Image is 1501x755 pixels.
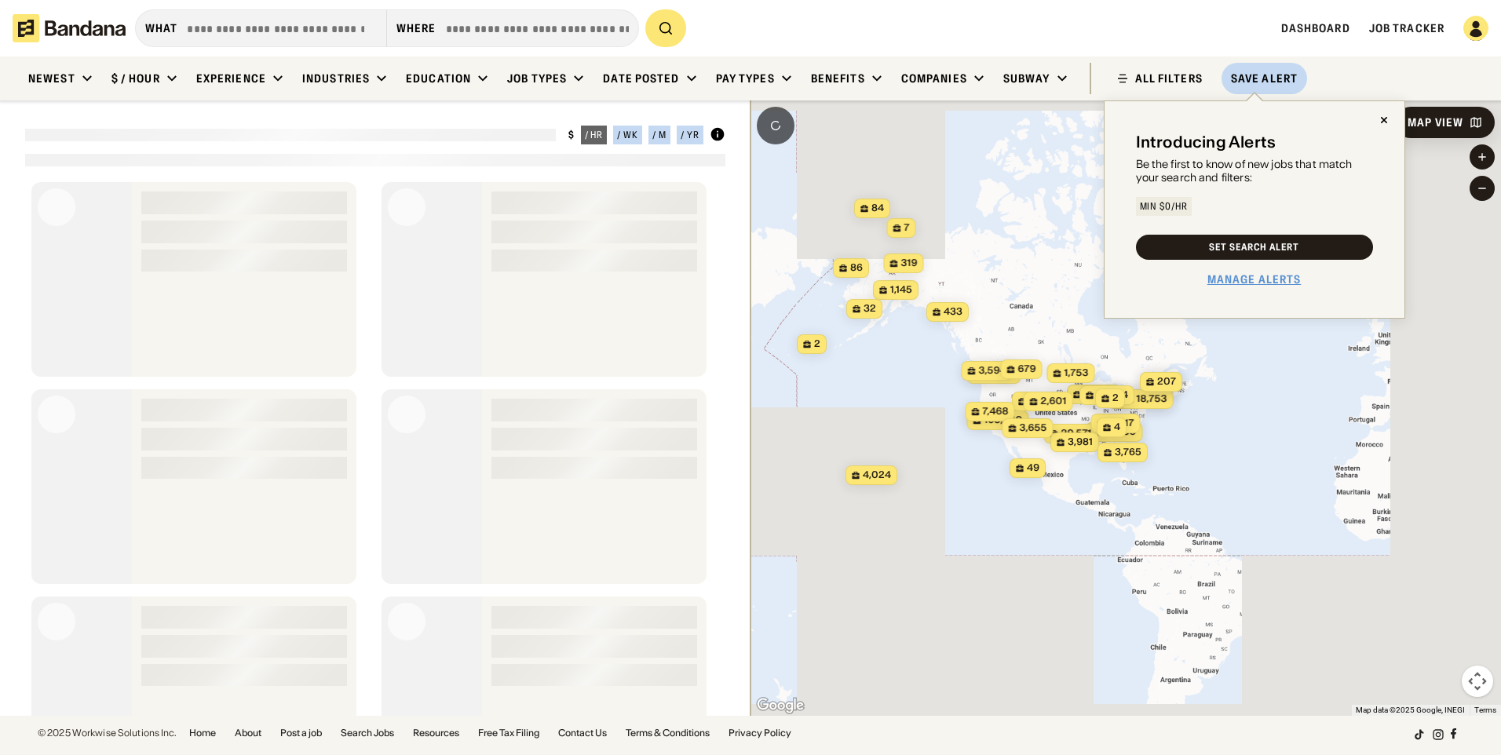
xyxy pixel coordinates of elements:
[38,728,177,738] div: © 2025 Workwise Solutions Inc.
[558,728,607,738] a: Contact Us
[568,129,575,141] div: $
[1207,272,1302,286] a: Manage Alerts
[1369,21,1444,35] a: Job Tracker
[1135,73,1203,84] div: ALL FILTERS
[196,71,266,86] div: Experience
[983,405,1009,418] span: 7,468
[13,14,126,42] img: Bandana logotype
[1231,71,1298,86] div: Save Alert
[864,302,876,315] span: 32
[716,71,775,86] div: Pay Types
[1114,421,1120,434] span: 4
[871,202,884,215] span: 84
[25,176,725,716] div: grid
[189,728,216,738] a: Home
[904,221,910,235] span: 7
[944,305,962,319] span: 433
[1136,133,1276,151] div: Introducing Alerts
[603,71,679,86] div: Date Posted
[979,364,1006,377] span: 3,594
[811,71,865,86] div: Benefits
[754,695,806,716] img: Google
[1003,71,1050,86] div: Subway
[1281,21,1350,35] a: Dashboard
[341,728,394,738] a: Search Jobs
[1027,461,1039,475] span: 49
[729,728,791,738] a: Privacy Policy
[1061,427,1092,440] span: 29,571
[617,130,638,140] div: / wk
[652,130,667,140] div: / m
[890,283,912,297] span: 1,145
[1137,392,1167,406] span: 18,753
[1065,367,1089,380] span: 1,753
[1474,706,1496,714] a: Terms (opens in new tab)
[413,728,459,738] a: Resources
[814,337,820,351] span: 2
[1408,117,1463,128] div: Map View
[302,71,370,86] div: Industries
[1112,392,1119,405] span: 2
[1462,666,1493,697] button: Map camera controls
[585,130,604,140] div: / hr
[1068,436,1093,449] span: 3,981
[1140,202,1189,211] div: Min $0/hr
[1018,363,1036,376] span: 679
[235,728,261,738] a: About
[901,71,967,86] div: Companies
[280,728,322,738] a: Post a job
[1136,158,1373,184] div: Be the first to know of new jobs that match your search and filters:
[1356,706,1465,714] span: Map data ©2025 Google, INEGI
[1115,446,1141,459] span: 3,765
[396,21,436,35] div: Where
[28,71,75,86] div: Newest
[681,130,699,140] div: / yr
[145,21,177,35] div: what
[507,71,567,86] div: Job Types
[1020,421,1047,435] span: 3,655
[1157,375,1176,388] span: 207
[901,257,918,270] span: 319
[863,469,891,482] span: 4,024
[754,695,806,716] a: Open this area in Google Maps (opens a new window)
[1041,395,1067,408] span: 2,601
[1209,243,1299,252] div: Set Search Alert
[478,728,539,738] a: Free Tax Filing
[850,261,863,275] span: 86
[406,71,471,86] div: Education
[626,728,710,738] a: Terms & Conditions
[111,71,160,86] div: $ / hour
